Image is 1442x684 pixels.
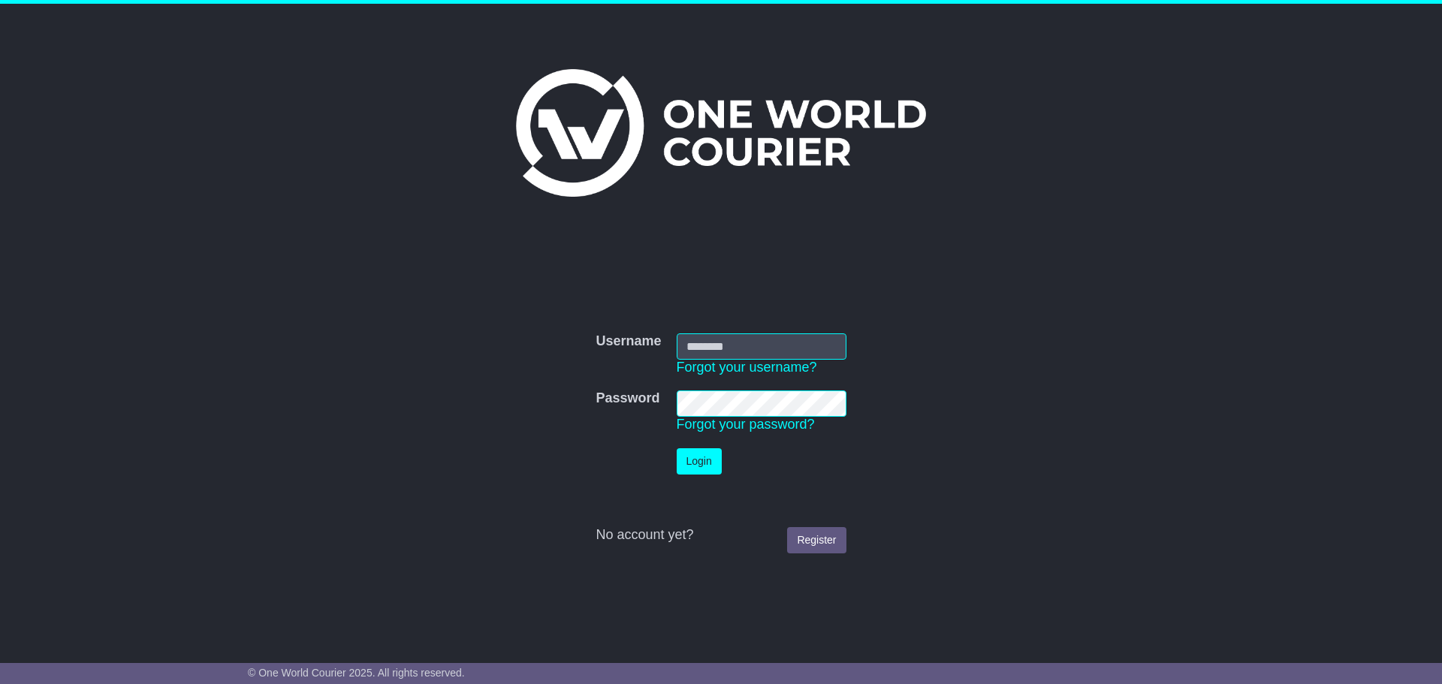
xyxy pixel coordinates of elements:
a: Forgot your password? [677,417,815,432]
a: Forgot your username? [677,360,817,375]
a: Register [787,527,846,553]
label: Password [596,390,659,407]
label: Username [596,333,661,350]
div: No account yet? [596,527,846,544]
img: One World [516,69,926,197]
span: © One World Courier 2025. All rights reserved. [248,667,465,679]
button: Login [677,448,722,475]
